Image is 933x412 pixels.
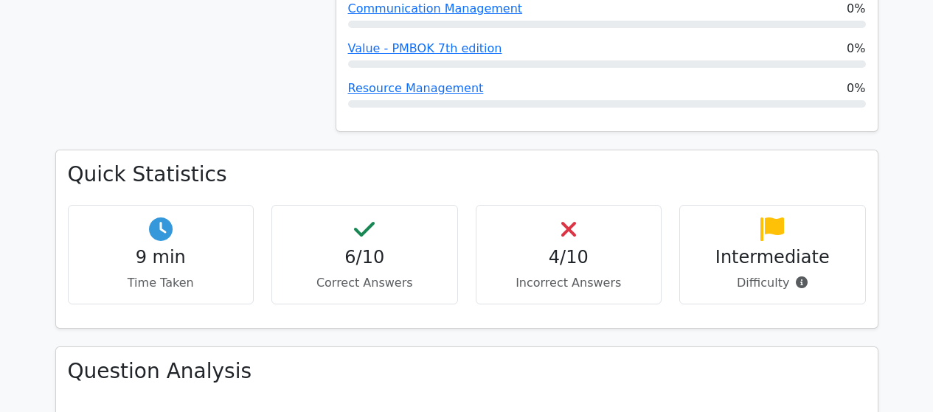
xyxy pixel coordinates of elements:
h4: 4/10 [488,247,650,268]
a: Resource Management [348,81,484,95]
a: Value - PMBOK 7th edition [348,41,502,55]
a: Communication Management [348,1,523,15]
h3: Quick Statistics [68,162,866,187]
p: Time Taken [80,274,242,292]
h4: 6/10 [284,247,445,268]
p: Incorrect Answers [488,274,650,292]
h4: Intermediate [692,247,853,268]
h3: Question Analysis [68,359,866,384]
p: Correct Answers [284,274,445,292]
h4: 9 min [80,247,242,268]
span: 0% [847,40,865,57]
span: 0% [847,80,865,97]
p: Difficulty [692,274,853,292]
